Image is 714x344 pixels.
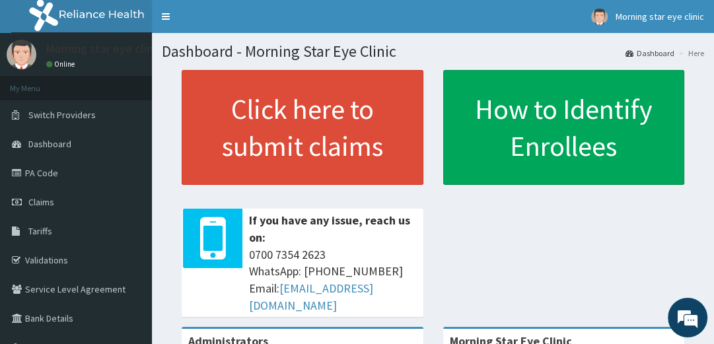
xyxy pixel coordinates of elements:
[24,66,54,99] img: d_794563401_company_1708531726252_794563401
[28,196,54,208] span: Claims
[443,70,685,185] a: How to Identify Enrollees
[28,225,52,237] span: Tariffs
[249,246,417,314] span: 0700 7354 2623 WhatsApp: [PHONE_NUMBER] Email:
[46,59,78,69] a: Online
[625,48,674,59] a: Dashboard
[77,94,182,227] span: We're online!
[217,7,248,38] div: Minimize live chat window
[249,213,410,245] b: If you have any issue, reach us on:
[182,70,423,185] a: Click here to submit claims
[616,11,704,22] span: Morning star eye clinic
[162,43,704,60] h1: Dashboard - Morning Star Eye Clinic
[46,43,162,55] p: Morning star eye clinic
[591,9,608,25] img: User Image
[7,215,252,261] textarea: Type your message and hit 'Enter'
[28,138,71,150] span: Dashboard
[676,48,704,59] li: Here
[249,281,373,313] a: [EMAIL_ADDRESS][DOMAIN_NAME]
[7,40,36,69] img: User Image
[69,74,222,91] div: Chat with us now
[28,109,96,121] span: Switch Providers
